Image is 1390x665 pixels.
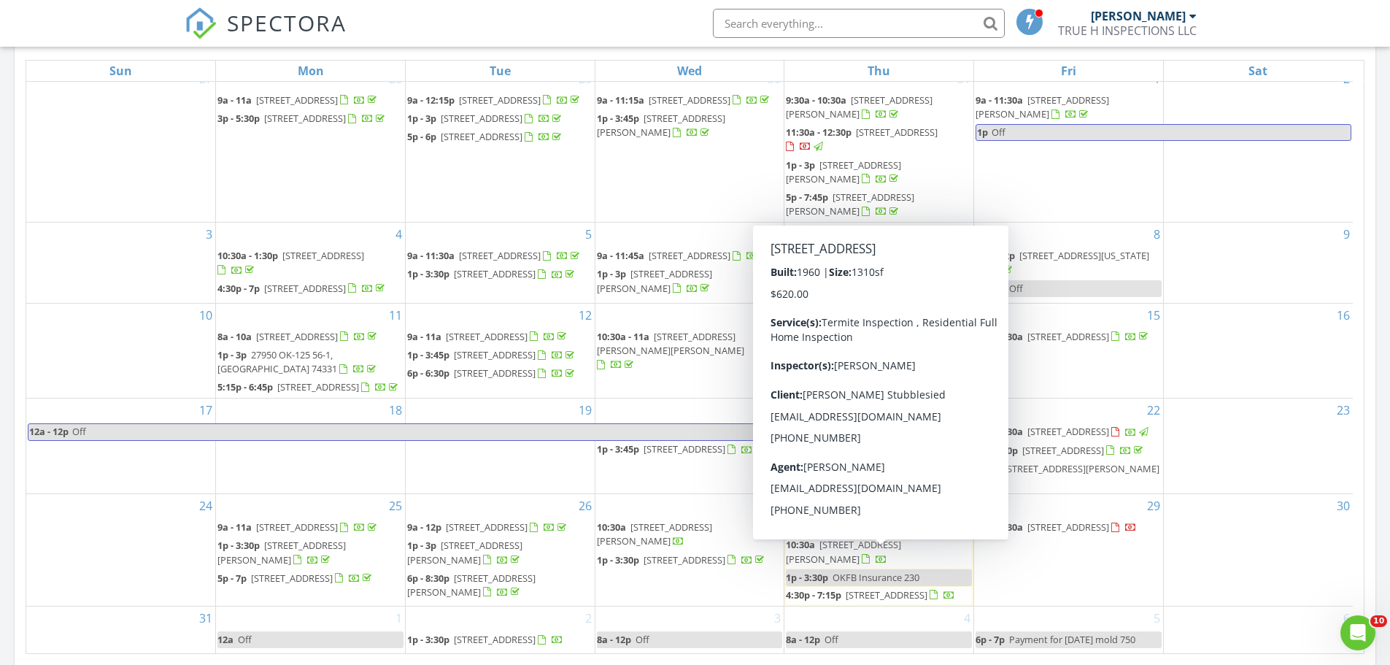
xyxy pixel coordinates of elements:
[786,538,901,565] a: 10:30a [STREET_ADDRESS][PERSON_NAME]
[1163,223,1353,304] td: Go to August 9, 2025
[407,365,593,383] a: 6p - 6:30p [STREET_ADDRESS]
[277,380,359,393] span: [STREET_ADDRESS]
[1163,303,1353,399] td: Go to August 16, 2025
[1019,249,1149,262] span: [STREET_ADDRESS][US_STATE]
[196,304,215,327] a: Go to August 10, 2025
[992,126,1005,139] span: Off
[1144,494,1163,518] a: Go to August 29, 2025
[846,285,927,299] span: [STREET_ADDRESS]
[784,399,974,494] td: Go to August 21, 2025
[597,247,783,265] a: 9a - 11:45a [STREET_ADDRESS]
[597,553,639,566] span: 1p - 3:30p
[595,223,784,304] td: Go to August 6, 2025
[976,330,1023,343] span: 9a - 11:30a
[825,520,838,534] span: Off
[976,93,1109,120] a: 9a - 11:30a [STREET_ADDRESS][PERSON_NAME]
[784,223,974,304] td: Go to August 7, 2025
[217,348,247,361] span: 1p - 3p
[407,328,593,346] a: 9a - 11a [STREET_ADDRESS]
[786,249,825,262] span: 12a - 11a
[1334,304,1353,327] a: Go to August 16, 2025
[217,539,260,552] span: 1p - 3:30p
[217,93,379,107] a: 9a - 11a [STREET_ADDRESS]
[407,130,564,143] a: 5p - 6p [STREET_ADDRESS]
[786,284,972,301] a: 4:30p - 5:30p [STREET_ADDRESS]
[217,347,404,378] a: 1p - 3p 27950 OK-125 56-1, [GEOGRAPHIC_DATA] 74331
[217,348,337,375] span: 27950 OK-125 56-1, [GEOGRAPHIC_DATA] 74331
[256,330,338,343] span: [STREET_ADDRESS]
[26,303,216,399] td: Go to August 10, 2025
[961,607,973,630] a: Go to September 4, 2025
[961,223,973,246] a: Go to August 7, 2025
[217,520,379,534] a: 9a - 11a [STREET_ADDRESS]
[217,572,374,585] a: 5p - 7p [STREET_ADDRESS]
[786,266,961,280] a: 12p - 2:30p [STREET_ADDRESS]
[216,303,406,399] td: Go to August 11, 2025
[407,93,582,107] a: 9a - 12:15p [STREET_ADDRESS]
[185,7,217,39] img: The Best Home Inspection Software - Spectora
[1151,607,1163,630] a: Go to September 5, 2025
[295,61,327,81] a: Monday
[713,9,1005,38] input: Search everything...
[954,399,973,422] a: Go to August 21, 2025
[833,571,919,584] span: OKFB Insurance 230
[407,92,593,109] a: 9a - 12:15p [STREET_ADDRESS]
[459,93,541,107] span: [STREET_ADDRESS]
[597,519,783,550] a: 10:30a [STREET_ADDRESS][PERSON_NAME]
[217,379,404,396] a: 5:15p - 6:45p [STREET_ADDRESS]
[846,588,927,601] span: [STREET_ADDRESS]
[786,538,901,565] span: [STREET_ADDRESS][PERSON_NAME]
[26,223,216,304] td: Go to August 3, 2025
[196,494,215,518] a: Go to August 24, 2025
[407,267,449,280] span: 1p - 3:30p
[1027,520,1109,534] span: [STREET_ADDRESS]
[227,7,347,38] span: SPECTORA
[405,67,595,223] td: Go to July 29, 2025
[386,494,405,518] a: Go to August 25, 2025
[217,112,387,125] a: 3p - 5:30p [STREET_ADDRESS]
[976,93,1023,107] span: 9a - 11:30a
[786,588,955,601] a: 4:30p - 7:15p [STREET_ADDRESS]
[597,110,783,142] a: 1p - 3:45p [STREET_ADDRESS][PERSON_NAME]
[786,126,852,139] span: 11:30a - 12:30p
[582,607,595,630] a: Go to September 2, 2025
[459,249,541,262] span: [STREET_ADDRESS]
[786,571,828,584] span: 1p - 3:30p
[407,572,449,585] span: 6p - 8:30p
[597,267,626,280] span: 1p - 3p
[974,494,1164,607] td: Go to August 29, 2025
[786,330,828,343] span: 1p - 3:30p
[786,462,901,489] a: 5p - 7p [STREET_ADDRESS][PERSON_NAME]
[786,265,972,282] a: 12p - 2:30p [STREET_ADDRESS]
[786,285,841,299] span: 4:30p - 5:30p
[26,494,216,607] td: Go to August 24, 2025
[216,494,406,607] td: Go to August 25, 2025
[976,444,1146,457] a: 1p - 4:30p [STREET_ADDRESS]
[786,462,815,475] span: 5p - 7p
[582,223,595,246] a: Go to August 5, 2025
[405,494,595,607] td: Go to August 26, 2025
[597,112,725,139] span: [STREET_ADDRESS][PERSON_NAME]
[28,424,69,439] span: 12a - 12p
[407,539,522,566] span: [STREET_ADDRESS][PERSON_NAME]
[784,494,974,607] td: Go to August 28, 2025
[786,266,833,280] span: 12p - 2:30p
[407,348,577,361] a: 1p - 3:45p [STREET_ADDRESS]
[771,607,784,630] a: Go to September 3, 2025
[597,520,626,534] span: 10:30a
[771,223,784,246] a: Go to August 6, 2025
[786,158,901,185] span: [STREET_ADDRESS][PERSON_NAME]
[487,61,514,81] a: Tuesday
[256,93,338,107] span: [STREET_ADDRESS]
[786,93,933,120] a: 9:30a - 10:30a [STREET_ADDRESS][PERSON_NAME]
[846,348,927,361] span: [STREET_ADDRESS]
[454,267,536,280] span: [STREET_ADDRESS]
[393,223,405,246] a: Go to August 4, 2025
[1163,494,1353,607] td: Go to August 30, 2025
[786,587,972,604] a: 4:30p - 7:15p [STREET_ADDRESS]
[597,112,725,139] a: 1p - 3:45p [STREET_ADDRESS][PERSON_NAME]
[786,444,828,457] span: 1p - 3:30p
[786,423,972,441] a: 9a - 11:30a [STREET_ADDRESS]
[407,348,449,361] span: 1p - 3:45p
[1163,399,1353,494] td: Go to August 23, 2025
